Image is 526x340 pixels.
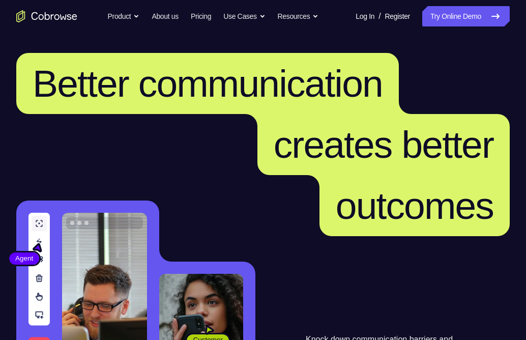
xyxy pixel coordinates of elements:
a: Register [385,6,410,26]
button: Product [108,6,140,26]
a: Log In [356,6,374,26]
span: Agent [9,253,39,264]
span: / [378,10,381,22]
a: Go to the home page [16,10,77,22]
span: outcomes [336,184,493,227]
a: Pricing [191,6,211,26]
span: Better communication [33,62,383,105]
a: Try Online Demo [422,6,510,26]
button: Use Cases [223,6,265,26]
span: creates better [274,123,493,166]
button: Resources [278,6,319,26]
a: About us [152,6,178,26]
